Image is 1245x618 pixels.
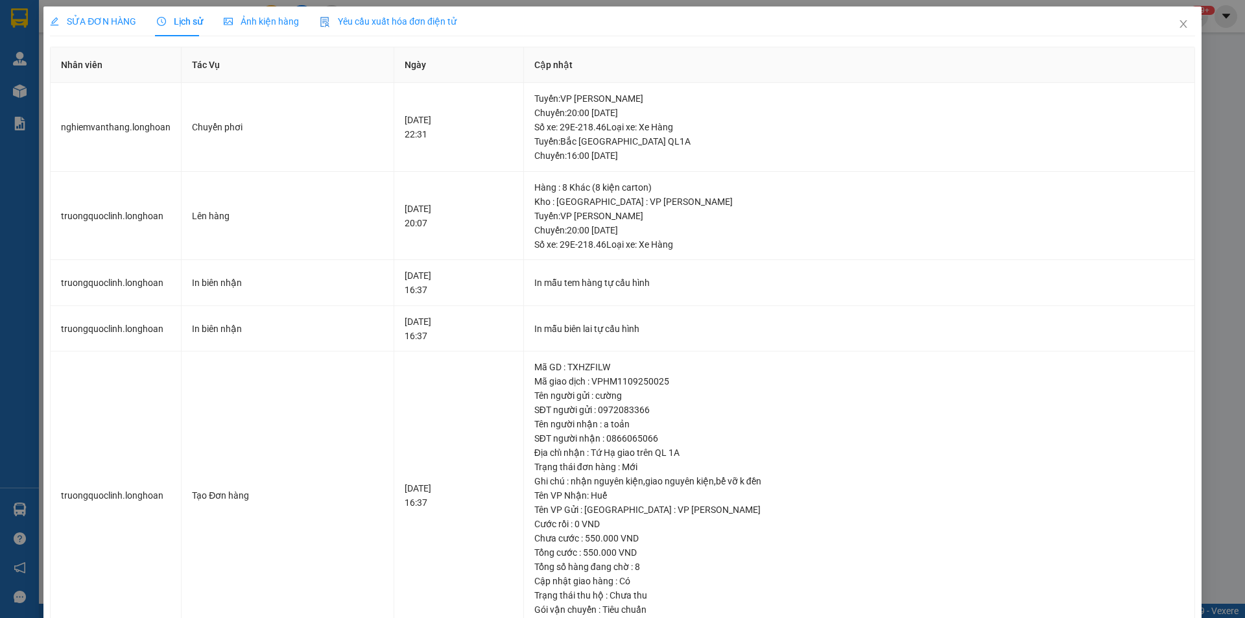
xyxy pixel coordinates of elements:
div: Trạng thái thu hộ : Chưa thu [534,588,1184,602]
div: Lên hàng [192,209,383,223]
div: Chuyển phơi [192,120,383,134]
div: Tổng số hàng đang chờ : 8 [534,560,1184,574]
div: Tuyến : VP [PERSON_NAME] Chuyến: 20:00 [DATE] Số xe: 29E-218.46 Loại xe: Xe Hàng [534,91,1184,134]
th: Tác Vụ [182,47,394,83]
div: Tên người gửi : cường [534,388,1184,403]
div: [DATE] 20:07 [405,202,513,230]
div: In biên nhận [192,322,383,336]
td: truongquoclinh.longhoan [51,172,182,261]
td: truongquoclinh.longhoan [51,260,182,306]
div: Tên VP Nhận: Huế [534,488,1184,503]
div: SĐT người nhận : 0866065066 [534,431,1184,446]
div: Tuyến : VP [PERSON_NAME] Chuyến: 20:00 [DATE] Số xe: 29E-218.46 Loại xe: Xe Hàng [534,209,1184,252]
div: Địa chỉ nhận : Tứ Hạ giao trên QL 1A [534,446,1184,460]
div: Kho : [GEOGRAPHIC_DATA] : VP [PERSON_NAME] [534,195,1184,209]
div: In mẫu biên lai tự cấu hình [534,322,1184,336]
div: Chưa cước : 550.000 VND [534,531,1184,545]
div: Tạo Đơn hàng [192,488,383,503]
div: Tuyến : Bắc [GEOGRAPHIC_DATA] QL1A Chuyến: 16:00 [DATE] [534,134,1184,163]
div: Ghi chú : nhận nguyên kiện,giao nguyên kiện,bể vỡ k đền [534,474,1184,488]
div: [DATE] 16:37 [405,268,513,297]
div: Cập nhật giao hàng : Có [534,574,1184,588]
th: Cập nhật [524,47,1195,83]
button: Close [1165,6,1202,43]
div: In biên nhận [192,276,383,290]
div: Gói vận chuyển : Tiêu chuẩn [534,602,1184,617]
div: SĐT người gửi : 0972083366 [534,403,1184,417]
div: Tên VP Gửi : [GEOGRAPHIC_DATA] : VP [PERSON_NAME] [534,503,1184,517]
div: Cước rồi : 0 VND [534,517,1184,531]
div: Hàng : 8 Khác (8 kiện carton) [534,180,1184,195]
div: [DATE] 16:37 [405,481,513,510]
img: icon [320,17,330,27]
div: Mã giao dịch : VPHM1109250025 [534,374,1184,388]
div: Mã GD : TXHZFILW [534,360,1184,374]
span: SỬA ĐƠN HÀNG [50,16,136,27]
th: Ngày [394,47,524,83]
span: close [1178,19,1189,29]
div: Tên người nhận : a toản [534,417,1184,431]
div: [DATE] 22:31 [405,113,513,141]
div: In mẫu tem hàng tự cấu hình [534,276,1184,290]
div: Trạng thái đơn hàng : Mới [534,460,1184,474]
div: [DATE] 16:37 [405,315,513,343]
span: edit [50,17,59,26]
span: Yêu cầu xuất hóa đơn điện tử [320,16,456,27]
div: Tổng cước : 550.000 VND [534,545,1184,560]
span: Lịch sử [157,16,203,27]
th: Nhân viên [51,47,182,83]
td: nghiemvanthang.longhoan [51,83,182,172]
span: picture [224,17,233,26]
span: Ảnh kiện hàng [224,16,299,27]
td: truongquoclinh.longhoan [51,306,182,352]
span: clock-circle [157,17,166,26]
